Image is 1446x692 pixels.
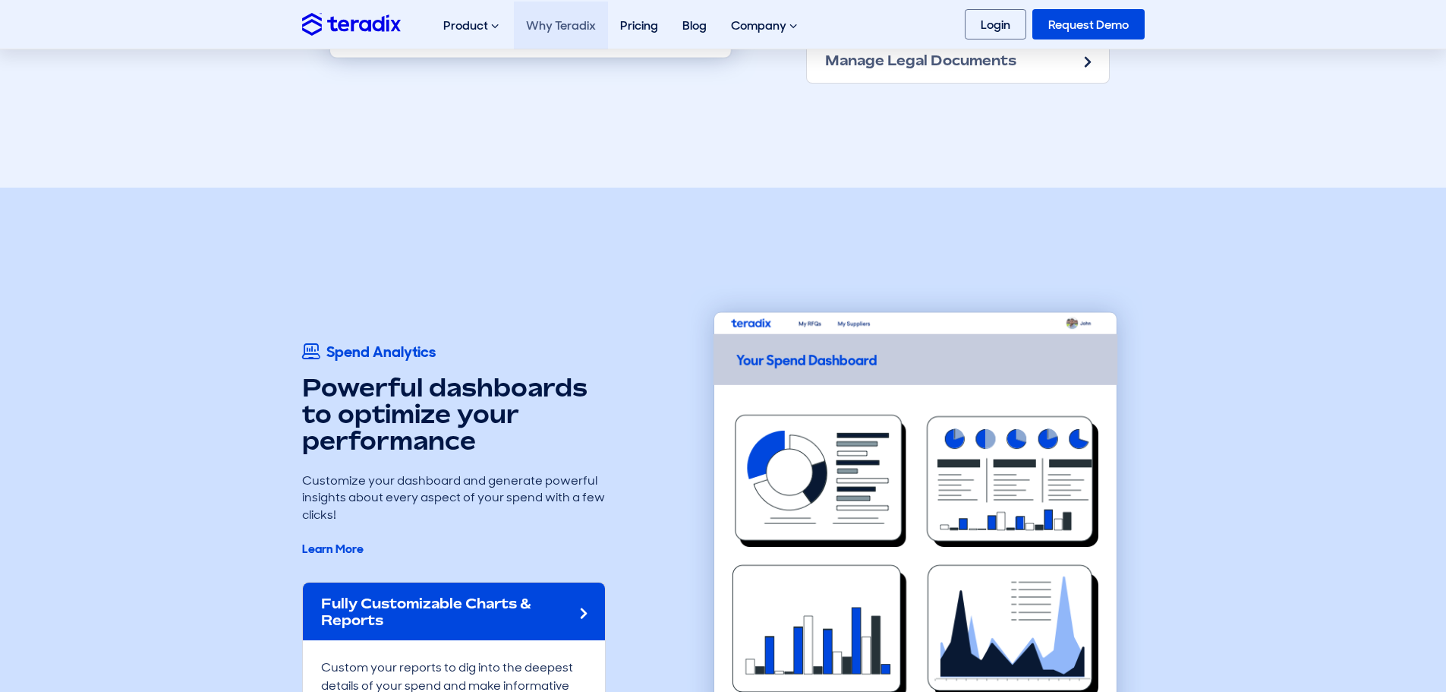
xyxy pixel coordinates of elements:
[302,13,401,35] img: Teradix logo
[1032,9,1145,39] a: Request Demo
[326,341,436,362] span: Spend Analytics
[431,2,514,50] div: Product
[719,2,812,50] div: Company
[1346,592,1425,671] iframe: Chatbot
[825,52,1016,68] h2: Manage Legal Documents
[302,541,364,557] a: Learn More
[608,2,670,49] a: Pricing
[965,9,1026,39] a: Login
[302,472,606,558] div: Customize your dashboard and generate powerful insights about every aspect of your spend with a f...
[670,2,719,49] a: Blog
[321,595,569,628] h2: Fully Customizable Charts & Reports
[514,2,608,49] a: Why Teradix
[302,374,606,455] h2: Powerful dashboards to optimize your performance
